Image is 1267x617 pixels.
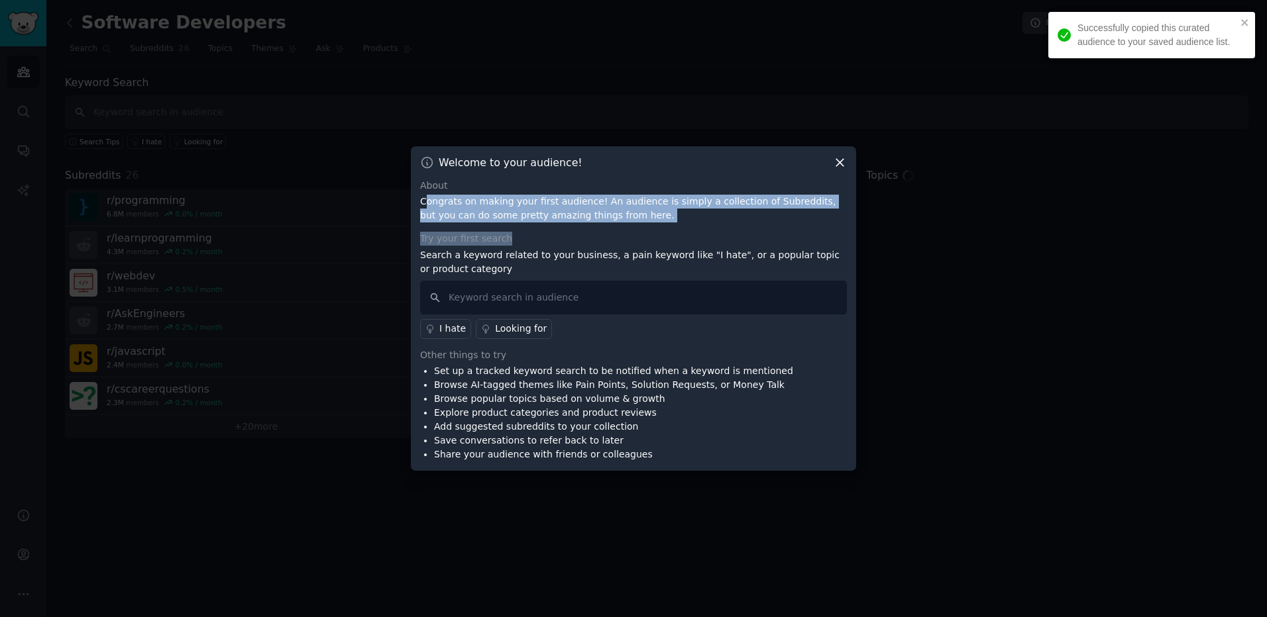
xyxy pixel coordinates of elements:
a: I hate [420,319,471,339]
li: Explore product categories and product reviews [434,406,793,420]
h3: Welcome to your audience! [439,156,582,169]
li: Add suggested subreddits to your collection [434,420,793,434]
li: Browse popular topics based on volume & growth [434,392,793,406]
p: Congrats on making your first audience! An audience is simply a collection of Subreddits, but you... [420,195,847,222]
div: About [420,179,847,193]
div: I hate [439,322,466,336]
p: Search a keyword related to your business, a pain keyword like "I hate", or a popular topic or pr... [420,248,847,276]
div: Looking for [495,322,547,336]
li: Share your audience with friends or colleagues [434,448,793,461]
button: close [1240,17,1250,28]
a: Looking for [476,319,552,339]
input: Keyword search in audience [420,281,847,314]
div: Successfully copied this curated audience to your saved audience list. [1077,21,1237,49]
li: Save conversations to refer back to later [434,434,793,448]
div: Other things to try [420,348,847,362]
li: Set up a tracked keyword search to be notified when a keyword is mentioned [434,364,793,378]
li: Browse AI-tagged themes like Pain Points, Solution Requests, or Money Talk [434,378,793,392]
div: Try your first search [420,232,847,246]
